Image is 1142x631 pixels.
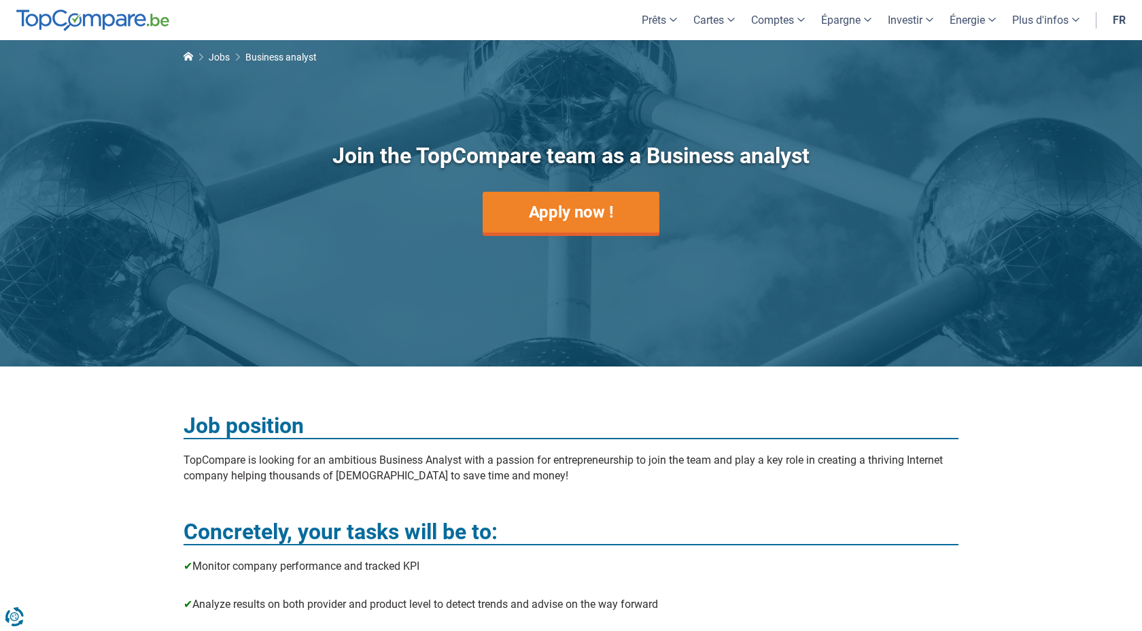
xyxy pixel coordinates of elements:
[184,560,192,573] span: ✔
[184,559,958,575] p: Monitor company performance and tracked KPI
[483,192,659,233] a: Apply now !
[184,520,958,545] h3: Concretely, your tasks will be to:
[313,141,829,171] h1: Join the TopCompare team as a Business analyst
[209,52,230,63] a: Jobs
[184,598,192,611] span: ✔
[245,52,317,63] span: Business analyst
[184,453,958,484] p: TopCompare is looking for an ambitious Business Analyst with a passion for entrepreneurship to jo...
[184,414,958,439] h3: Job position
[16,10,169,31] img: TopCompare
[184,52,193,63] a: Home
[184,597,958,613] p: Analyze results on both provider and product level to detect trends and advise on the way forward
